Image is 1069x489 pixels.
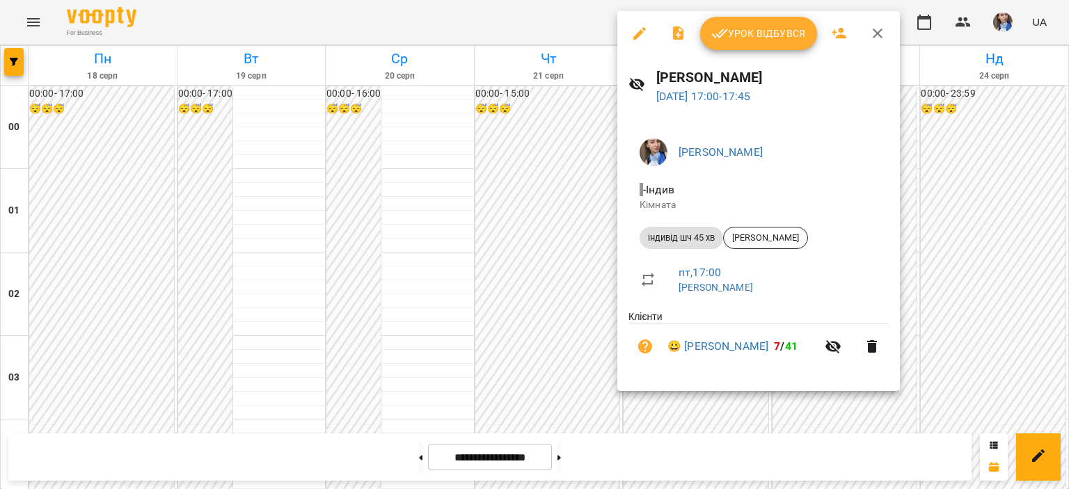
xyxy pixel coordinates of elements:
[628,310,889,374] ul: Клієнти
[679,266,721,279] a: пт , 17:00
[774,339,780,353] span: 7
[679,145,763,159] a: [PERSON_NAME]
[640,198,878,212] p: Кімната
[656,90,751,103] a: [DATE] 17:00-17:45
[679,282,753,293] a: [PERSON_NAME]
[774,339,798,353] b: /
[700,17,817,50] button: Урок відбувся
[656,67,889,88] h6: [PERSON_NAME]
[640,232,723,244] span: індивід шч 45 хв
[640,183,677,196] span: - Індив
[628,330,662,363] button: Візит ще не сплачено. Додати оплату?
[667,338,768,355] a: 😀 [PERSON_NAME]
[711,25,806,42] span: Урок відбувся
[724,232,807,244] span: [PERSON_NAME]
[785,339,798,353] span: 41
[640,138,667,166] img: 727e98639bf378bfedd43b4b44319584.jpeg
[723,227,808,249] div: [PERSON_NAME]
